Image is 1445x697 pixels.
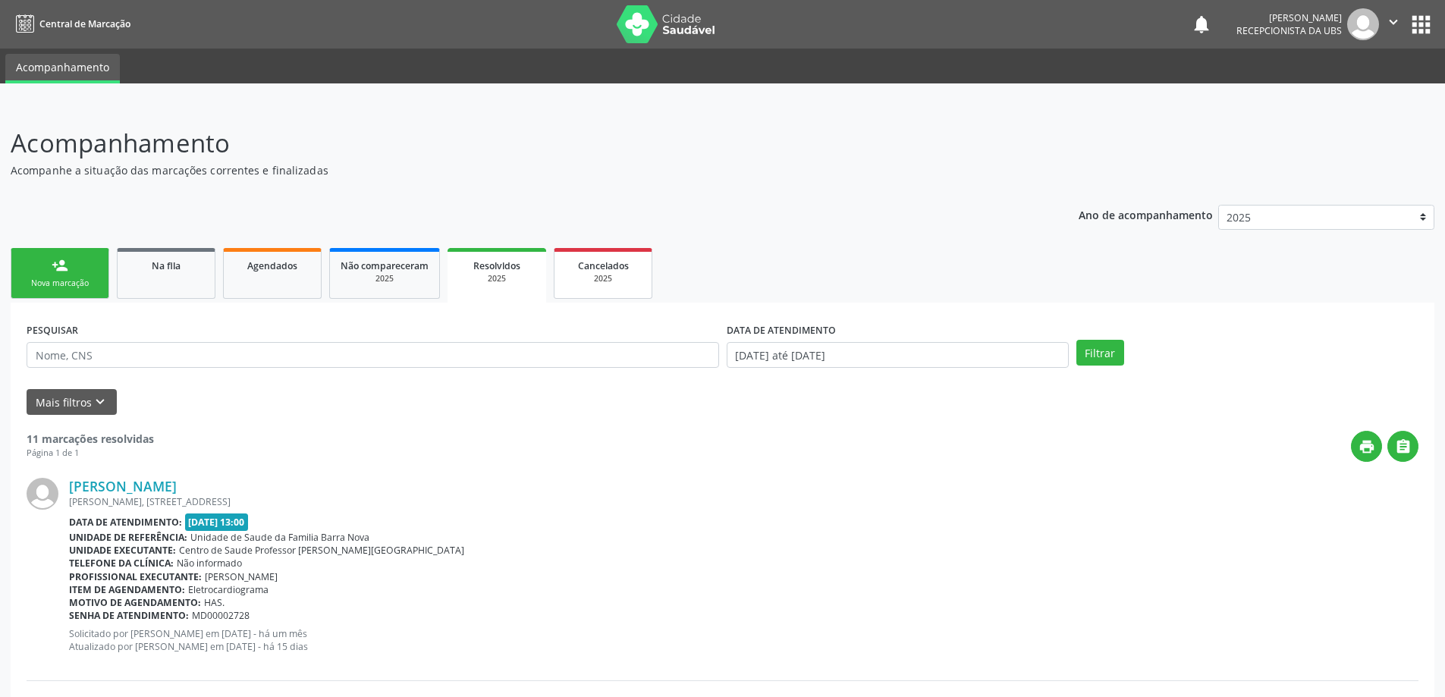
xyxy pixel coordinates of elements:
[1079,205,1213,224] p: Ano de acompanhamento
[69,478,177,494] a: [PERSON_NAME]
[11,11,130,36] a: Central de Marcação
[565,273,641,284] div: 2025
[341,273,429,284] div: 2025
[92,394,108,410] i: keyboard_arrow_down
[1076,340,1124,366] button: Filtrar
[69,516,182,529] b: Data de atendimento:
[69,557,174,570] b: Telefone da clínica:
[27,342,719,368] input: Nome, CNS
[177,557,242,570] span: Não informado
[69,583,185,596] b: Item de agendamento:
[52,257,68,274] div: person_add
[1359,438,1375,455] i: print
[1387,431,1418,462] button: 
[192,609,250,622] span: MD00002728
[1408,11,1434,38] button: apps
[69,570,202,583] b: Profissional executante:
[727,342,1069,368] input: Selecione um intervalo
[27,389,117,416] button: Mais filtroskeyboard_arrow_down
[27,478,58,510] img: img
[1236,24,1342,37] span: Recepcionista da UBS
[1236,11,1342,24] div: [PERSON_NAME]
[1379,8,1408,40] button: 
[1385,14,1402,30] i: 
[205,570,278,583] span: [PERSON_NAME]
[247,259,297,272] span: Agendados
[69,544,176,557] b: Unidade executante:
[27,319,78,342] label: PESQUISAR
[1347,8,1379,40] img: img
[204,596,225,609] span: HAS.
[11,124,1007,162] p: Acompanhamento
[179,544,464,557] span: Centro de Saude Professor [PERSON_NAME][GEOGRAPHIC_DATA]
[5,54,120,83] a: Acompanhamento
[727,319,836,342] label: DATA DE ATENDIMENTO
[69,596,201,609] b: Motivo de agendamento:
[27,432,154,446] strong: 11 marcações resolvidas
[458,273,536,284] div: 2025
[185,513,249,531] span: [DATE] 13:00
[473,259,520,272] span: Resolvidos
[188,583,269,596] span: Eletrocardiograma
[69,495,1418,508] div: [PERSON_NAME], [STREET_ADDRESS]
[1395,438,1412,455] i: 
[27,447,154,460] div: Página 1 de 1
[11,162,1007,178] p: Acompanhe a situação das marcações correntes e finalizadas
[22,278,98,289] div: Nova marcação
[578,259,629,272] span: Cancelados
[190,531,369,544] span: Unidade de Saude da Familia Barra Nova
[39,17,130,30] span: Central de Marcação
[1191,14,1212,35] button: notifications
[69,609,189,622] b: Senha de atendimento:
[1351,431,1382,462] button: print
[69,627,1418,653] p: Solicitado por [PERSON_NAME] em [DATE] - há um mês Atualizado por [PERSON_NAME] em [DATE] - há 15...
[152,259,181,272] span: Na fila
[341,259,429,272] span: Não compareceram
[69,531,187,544] b: Unidade de referência:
